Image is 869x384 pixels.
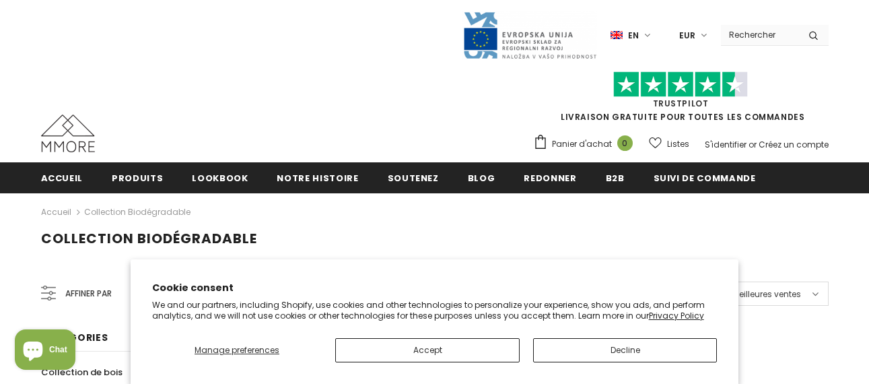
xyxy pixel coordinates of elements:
span: Collection de bois [41,366,123,379]
a: soutenez [388,162,439,193]
span: Lookbook [192,172,248,185]
a: S'identifier [705,139,746,150]
a: Produits [112,162,163,193]
button: Accept [335,338,519,362]
img: i-lang-1.png [611,30,623,41]
a: Collection biodégradable [84,206,190,218]
span: Affiner par [65,286,112,301]
img: Javni Razpis [462,11,597,60]
a: Privacy Policy [649,310,704,321]
span: Notre histoire [277,172,358,185]
a: Blog [468,162,495,193]
a: Redonner [524,162,576,193]
span: Accueil [41,172,83,185]
span: Meilleures ventes [732,288,801,301]
img: Cas MMORE [41,115,95,152]
span: Blog [468,172,495,185]
span: Suivi de commande [654,172,756,185]
button: Manage preferences [152,338,322,362]
a: Suivi de commande [654,162,756,193]
span: Produits [112,172,163,185]
inbox-online-store-chat: Shopify online store chat [11,329,79,373]
span: or [749,139,757,150]
button: Decline [533,338,717,362]
a: Accueil [41,204,71,220]
a: TrustPilot [653,98,709,109]
a: Javni Razpis [462,29,597,40]
input: Search Site [721,25,798,44]
a: Collection de bois [41,360,123,384]
span: LIVRAISON GRATUITE POUR TOUTES LES COMMANDES [533,77,829,123]
span: Manage preferences [195,344,279,356]
a: Lookbook [192,162,248,193]
img: Faites confiance aux étoiles pilotes [613,71,748,98]
h2: Cookie consent [152,281,718,295]
a: Listes [649,132,689,156]
a: B2B [606,162,625,193]
a: Notre histoire [277,162,358,193]
a: Accueil [41,162,83,193]
p: We and our partners, including Shopify, use cookies and other technologies to personalize your ex... [152,300,718,321]
span: 0 [617,135,633,151]
a: Créez un compte [759,139,829,150]
span: soutenez [388,172,439,185]
span: Collection biodégradable [41,229,257,248]
span: EUR [679,29,695,42]
span: Listes [667,137,689,151]
span: Panier d'achat [552,137,612,151]
span: B2B [606,172,625,185]
span: en [628,29,639,42]
a: Panier d'achat 0 [533,134,639,154]
span: Redonner [524,172,576,185]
